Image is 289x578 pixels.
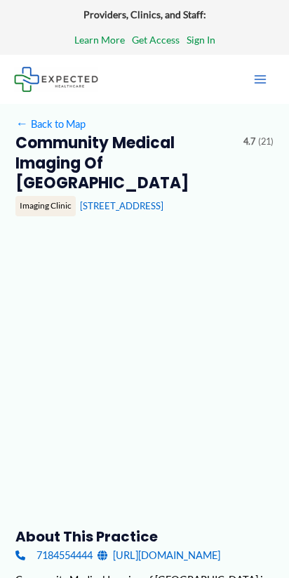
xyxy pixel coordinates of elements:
a: Learn More [74,31,125,49]
h3: About this practice [15,527,273,546]
img: Expected Healthcare Logo - side, dark font, small [14,67,98,91]
a: Get Access [132,31,180,49]
div: Imaging Clinic [15,196,76,216]
a: Sign In [187,31,215,49]
h2: Community Medical Imaging of [GEOGRAPHIC_DATA] [15,133,233,193]
strong: Providers, Clinics, and Staff: [83,8,206,20]
button: Main menu toggle [246,65,275,94]
span: ← [15,117,28,130]
a: [STREET_ADDRESS] [80,200,163,211]
span: (21) [258,133,274,150]
a: 7184554444 [15,546,92,565]
span: 4.7 [243,133,255,150]
a: [URL][DOMAIN_NAME] [98,546,220,565]
a: ←Back to Map [15,114,85,133]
